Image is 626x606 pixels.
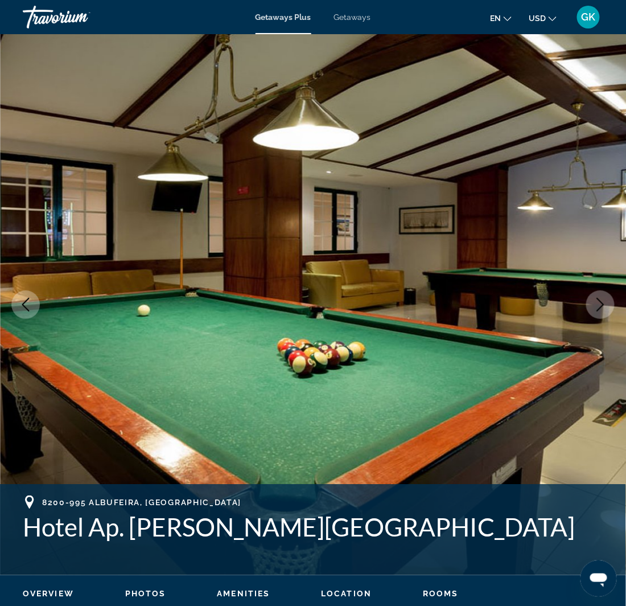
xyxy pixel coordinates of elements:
[23,512,603,542] h1: Hotel Ap. [PERSON_NAME][GEOGRAPHIC_DATA]
[217,589,270,599] span: Amenities
[23,589,74,599] button: Overview
[321,589,372,599] span: Location
[529,10,557,26] button: Change currency
[423,589,459,599] span: Rooms
[334,13,371,22] a: Getaways
[321,589,372,599] button: Location
[256,13,311,22] a: Getaways Plus
[490,10,512,26] button: Change language
[582,11,596,23] span: GK
[125,589,166,599] span: Photos
[23,2,137,32] a: Travorium
[574,5,603,29] button: User Menu
[490,14,501,23] span: en
[580,560,617,597] iframe: Button to launch messaging window
[125,589,166,599] button: Photos
[42,498,241,507] span: 8200-995 Albufeira, [GEOGRAPHIC_DATA]
[423,589,459,599] button: Rooms
[217,589,270,599] button: Amenities
[11,290,40,319] button: Previous image
[586,290,615,319] button: Next image
[529,14,546,23] span: USD
[23,589,74,599] span: Overview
